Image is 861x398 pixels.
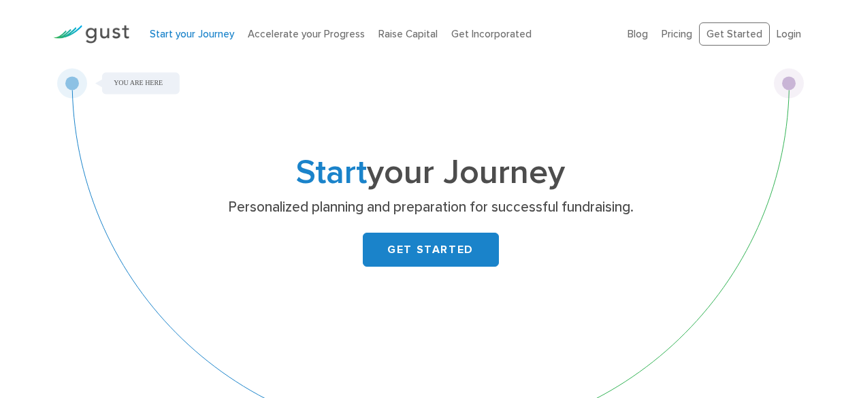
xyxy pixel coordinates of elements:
a: Get Started [699,22,770,46]
a: Blog [628,28,648,40]
a: Accelerate your Progress [248,28,365,40]
h1: your Journey [162,157,700,188]
a: Get Incorporated [451,28,532,40]
a: Raise Capital [378,28,438,40]
a: Login [777,28,801,40]
a: Pricing [662,28,692,40]
a: Start your Journey [150,28,234,40]
span: Start [296,152,367,193]
img: Gust Logo [53,25,129,44]
a: GET STARTED [363,233,499,267]
p: Personalized planning and preparation for successful fundraising. [167,198,694,217]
